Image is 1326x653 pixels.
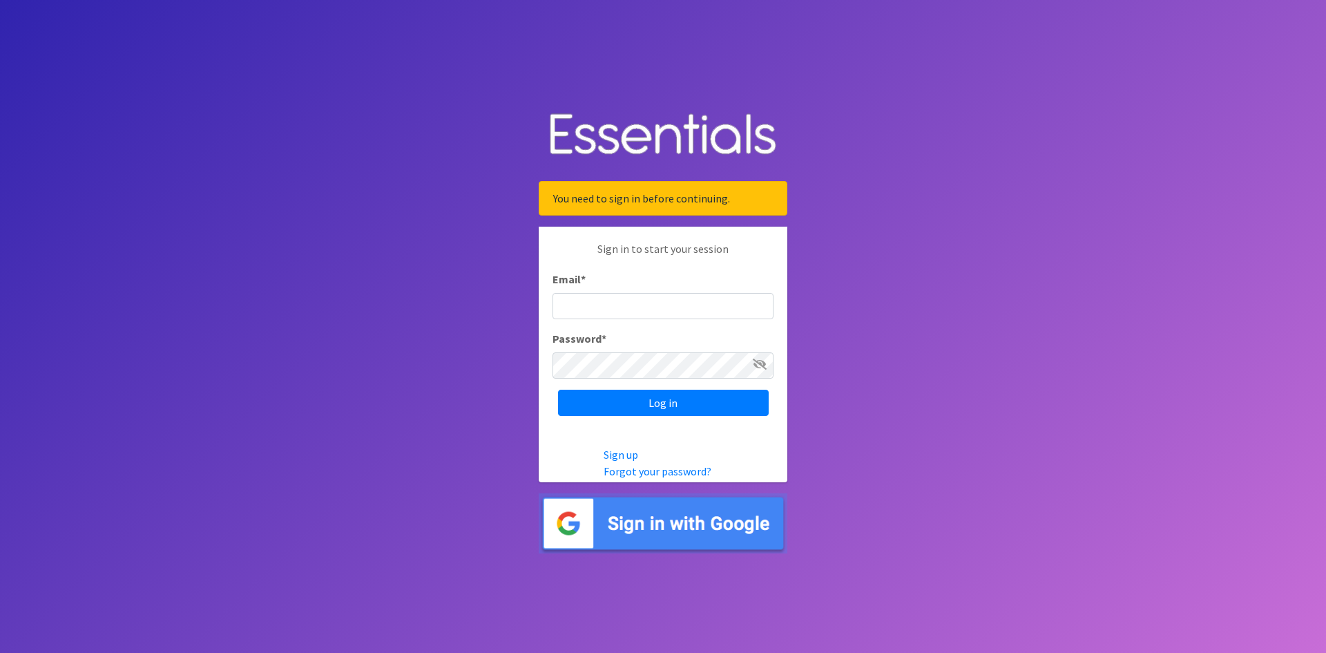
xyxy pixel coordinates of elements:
[602,332,606,346] abbr: required
[558,390,769,416] input: Log in
[604,448,638,462] a: Sign up
[604,464,711,478] a: Forgot your password?
[539,100,787,171] img: Human Essentials
[552,330,606,347] label: Password
[552,240,773,271] p: Sign in to start your session
[552,271,586,287] label: Email
[539,493,787,553] img: Sign in with Google
[581,272,586,286] abbr: required
[539,181,787,216] div: You need to sign in before continuing.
